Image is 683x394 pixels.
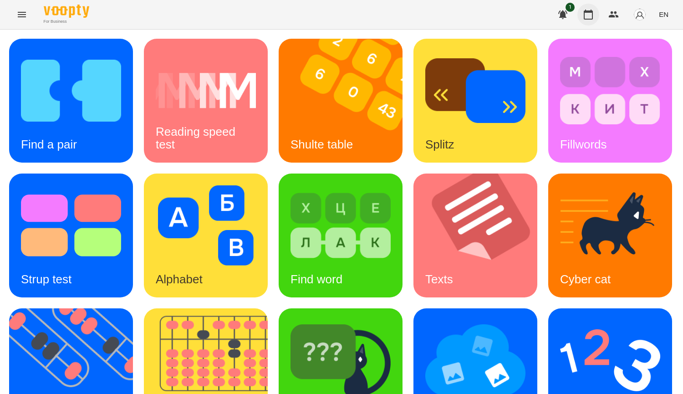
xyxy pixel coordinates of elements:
img: Cyber cat [560,185,660,266]
img: Strup test [21,185,121,266]
img: avatar_s.png [633,8,646,21]
a: Find a pairFind a pair [9,39,133,163]
span: For Business [44,19,89,25]
button: Menu [11,4,33,26]
img: Fillwords [560,51,660,131]
h3: Cyber cat [560,272,611,286]
img: Reading speed test [156,51,256,131]
img: Shulte table [279,39,414,163]
img: Find word [291,185,391,266]
a: Reading speed testReading speed test [144,39,268,163]
img: Find a pair [21,51,121,131]
a: AlphabetAlphabet [144,174,268,297]
h3: Splitz [425,138,454,151]
img: Voopty Logo [44,5,89,18]
h3: Find a pair [21,138,77,151]
img: Texts [413,174,549,297]
h3: Shulte table [291,138,353,151]
img: Splitz [425,51,525,131]
a: Shulte tableShulte table [279,39,403,163]
a: TextsTexts [413,174,537,297]
span: 1 [566,3,575,12]
h3: Alphabet [156,272,203,286]
h3: Reading speed test [156,125,239,151]
button: EN [655,6,672,23]
a: SplitzSplitz [413,39,537,163]
h3: Texts [425,272,453,286]
a: Find wordFind word [279,174,403,297]
h3: Fillwords [560,138,607,151]
h3: Find word [291,272,342,286]
h3: Strup test [21,272,71,286]
a: Cyber catCyber cat [548,174,672,297]
a: FillwordsFillwords [548,39,672,163]
a: Strup testStrup test [9,174,133,297]
span: EN [659,10,668,19]
img: Alphabet [156,185,256,266]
